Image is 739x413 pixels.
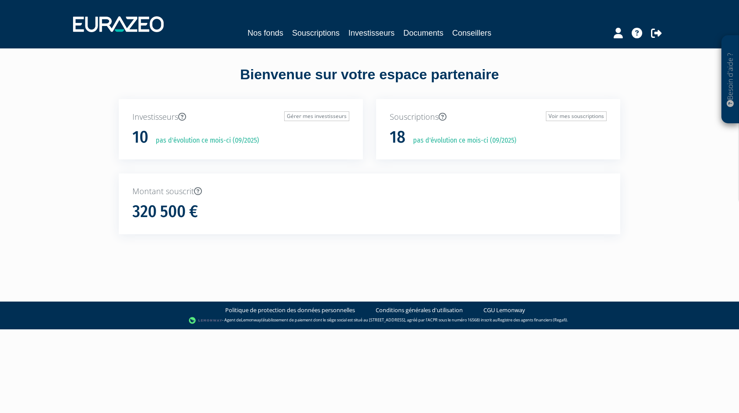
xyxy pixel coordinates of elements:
h1: 320 500 € [132,203,198,221]
a: Souscriptions [292,27,340,39]
a: CGU Lemonway [483,306,525,314]
a: Politique de protection des données personnelles [225,306,355,314]
p: Montant souscrit [132,186,607,197]
p: Investisseurs [132,111,349,123]
a: Registre des agents financiers (Regafi) [498,317,567,323]
a: Nos fonds [248,27,283,39]
a: Lemonway [241,317,261,323]
p: Besoin d'aide ? [725,40,735,119]
a: Gérer mes investisseurs [284,111,349,121]
a: Conditions générales d'utilisation [376,306,463,314]
h1: 18 [390,128,406,147]
div: - Agent de (établissement de paiement dont le siège social est situé au [STREET_ADDRESS], agréé p... [9,316,730,325]
p: pas d'évolution ce mois-ci (09/2025) [407,136,516,146]
p: pas d'évolution ce mois-ci (09/2025) [150,136,259,146]
h1: 10 [132,128,148,147]
img: 1732889491-logotype_eurazeo_blanc_rvb.png [73,16,164,32]
a: Documents [403,27,443,39]
div: Bienvenue sur votre espace partenaire [112,65,627,99]
img: logo-lemonway.png [189,316,223,325]
a: Conseillers [452,27,491,39]
p: Souscriptions [390,111,607,123]
a: Investisseurs [348,27,395,39]
a: Voir mes souscriptions [546,111,607,121]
